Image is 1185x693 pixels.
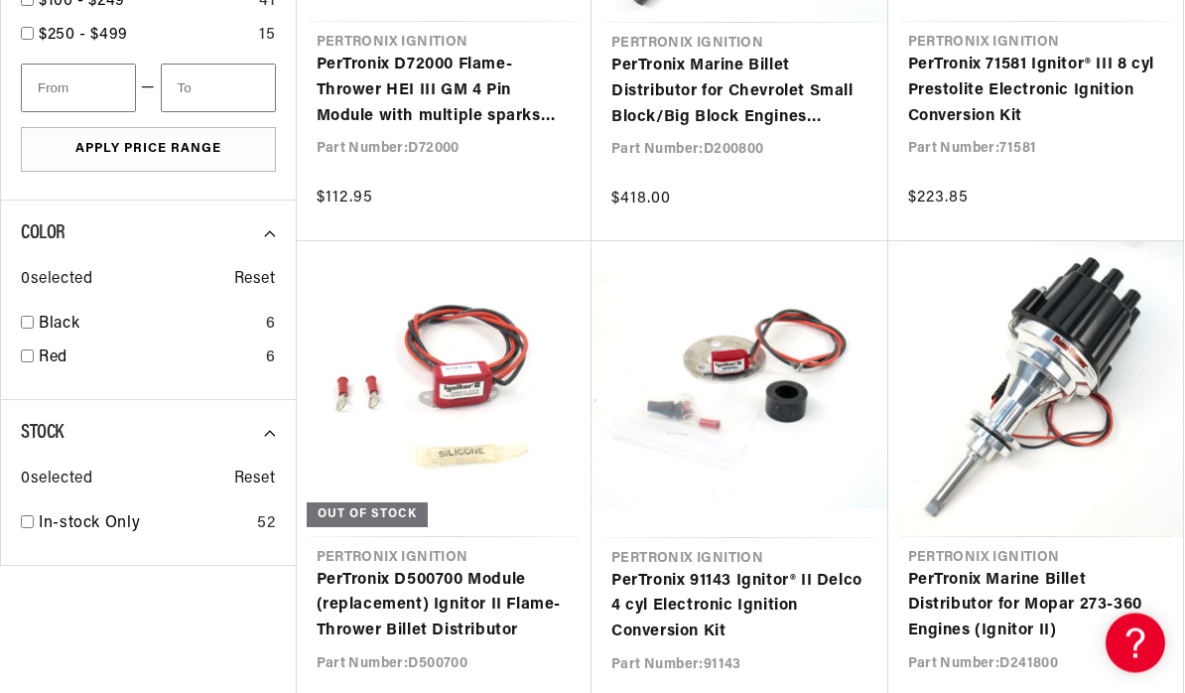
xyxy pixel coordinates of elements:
span: — [141,76,156,102]
a: In-stock Only [39,512,249,538]
span: Color [21,224,66,244]
div: 52 [257,512,275,538]
a: PerTronix 71581 Ignitor® III 8 cyl Prestolite Electronic Ignition Conversion Kit [908,54,1164,130]
input: From [21,65,136,113]
span: $250 - $499 [39,28,128,44]
a: Red [39,346,258,372]
a: PerTronix Marine Billet Distributor for Chevrolet Small Block/Big Block Engines (Ignitor II) [611,55,868,131]
span: Stock [21,424,64,444]
span: Reset [234,268,276,294]
a: Black [39,313,258,339]
a: PerTronix Marine Billet Distributor for Mopar 273-360 Engines (Ignitor II) [908,569,1164,645]
a: PerTronix 91143 Ignitor® II Delco 4 cyl Electronic Ignition Conversion Kit [611,570,868,646]
div: 6 [266,313,276,339]
span: 0 selected [21,268,92,294]
button: Apply Price Range [21,128,276,173]
span: Reset [234,468,276,493]
span: 0 selected [21,468,92,493]
a: PerTronix D500700 Module (replacement) Ignitor II Flame-Thrower Billet Distributor [317,569,573,645]
div: 6 [266,346,276,372]
input: To [161,65,276,113]
div: 15 [259,24,275,50]
a: PerTronix D72000 Flame-Thrower HEI III GM 4 Pin Module with multiple sparks and digital rev-limiter [317,54,573,130]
